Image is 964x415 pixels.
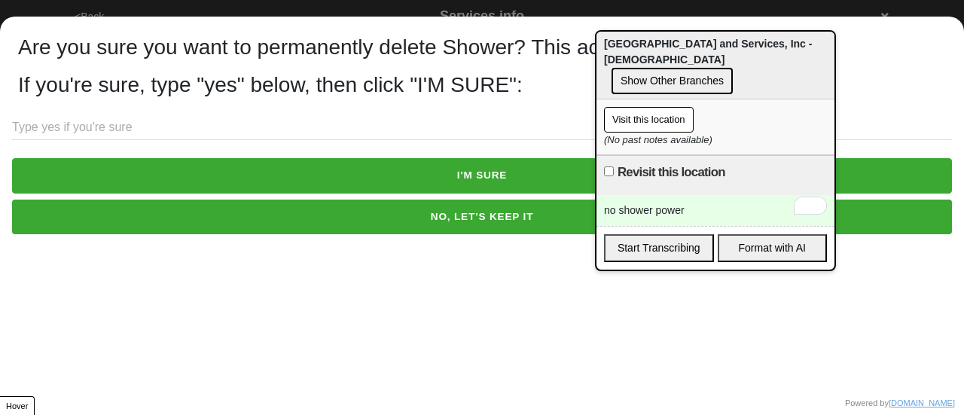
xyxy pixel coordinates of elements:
button: NO, LET’S KEEP IT [12,200,952,234]
span: [GEOGRAPHIC_DATA] and Services, Inc - [DEMOGRAPHIC_DATA] [604,38,812,66]
a: [DOMAIN_NAME] [889,398,955,407]
button: Start Transcribing [604,234,714,262]
i: (No past notes available) [604,134,712,145]
h1: Are you sure you want to permanently delete Shower? This action cannot be undone. [18,35,946,97]
div: To enrich screen reader interactions, please activate Accessibility in Grammarly extension settings [596,195,834,226]
button: Show Other Branches [612,68,733,94]
input: Type yes if you're sure [12,115,952,140]
div: Powered by [845,397,955,410]
label: Revisit this location [618,163,725,182]
button: Visit this location [604,107,694,133]
button: Format with AI [718,234,828,262]
button: I'M SURE [12,158,952,193]
div: If you're sure, type "yes" below, then click "I'M SURE": [18,60,946,98]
